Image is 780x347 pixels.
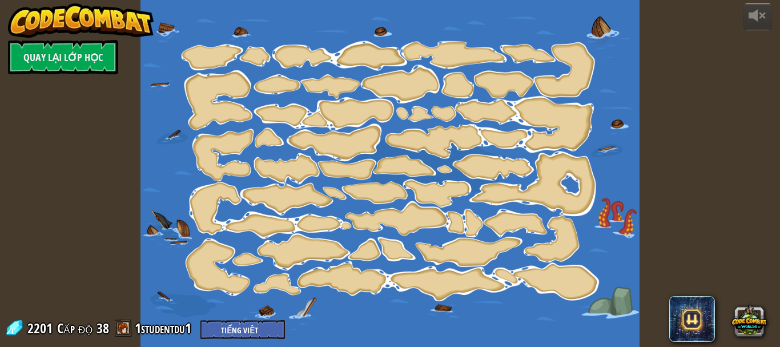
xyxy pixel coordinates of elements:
[27,319,56,337] span: 2201
[57,319,93,338] span: Cấp độ
[97,319,109,337] span: 38
[743,3,772,30] button: Tùy chỉnh âm lượng
[8,3,154,38] img: CodeCombat - Learn how to code by playing a game
[8,40,118,74] a: Quay lại Lớp Học
[135,319,195,337] a: 1studentdu1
